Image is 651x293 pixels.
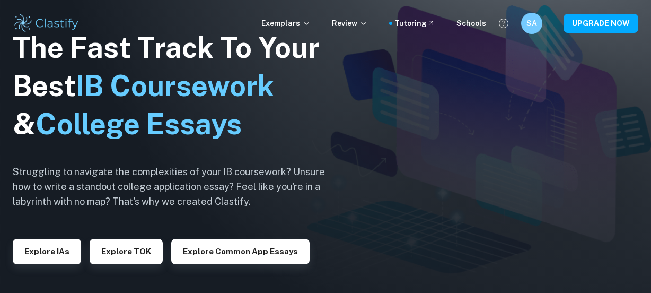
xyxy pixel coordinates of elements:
button: Explore Common App essays [171,239,310,264]
a: Tutoring [394,18,435,29]
a: Schools [456,18,486,29]
a: Explore Common App essays [171,246,310,256]
a: Explore TOK [90,246,163,256]
h1: The Fast Track To Your Best & [13,29,341,143]
h6: Struggling to navigate the complexities of your IB coursework? Unsure how to write a standout col... [13,165,341,209]
button: Help and Feedback [495,14,513,32]
button: UPGRADE NOW [564,14,638,33]
a: Explore IAs [13,246,81,256]
p: Exemplars [261,18,311,29]
img: Clastify logo [13,13,80,34]
button: Explore TOK [90,239,163,264]
p: Review [332,18,368,29]
button: Explore IAs [13,239,81,264]
span: College Essays [36,107,242,141]
span: IB Coursework [76,69,274,102]
button: SA [521,13,542,34]
h6: SA [526,18,538,29]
